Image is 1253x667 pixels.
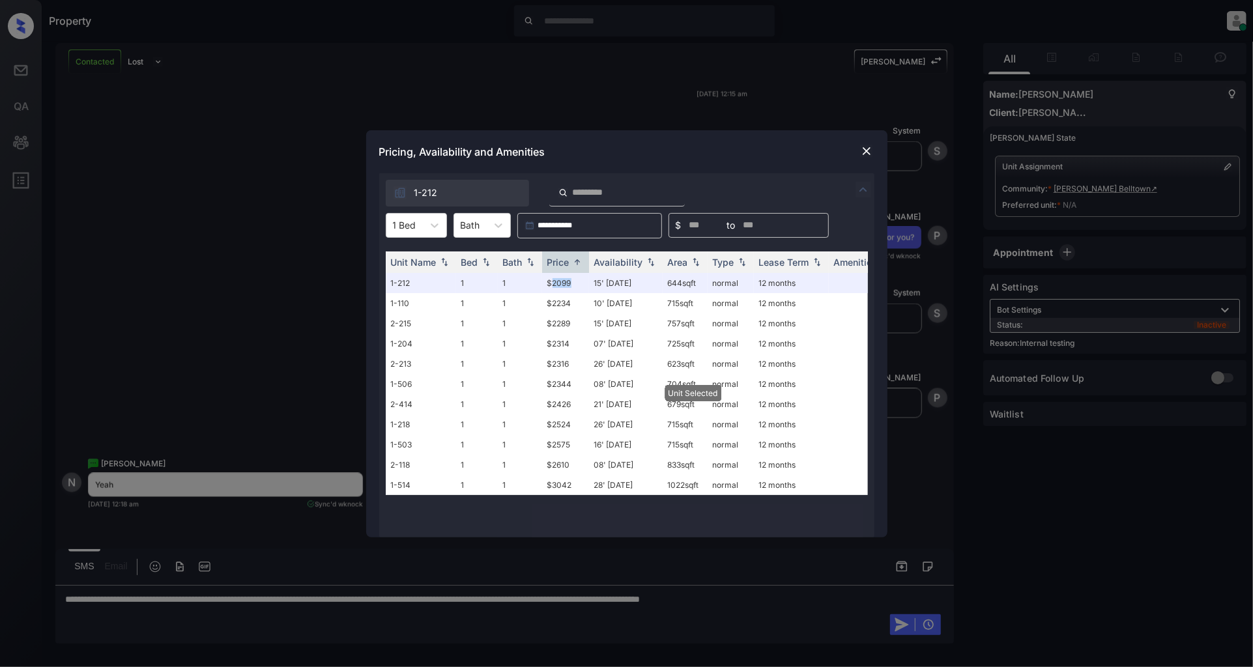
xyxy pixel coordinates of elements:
td: 26' [DATE] [589,354,663,374]
div: Type [713,257,734,268]
td: 12 months [754,333,829,354]
td: $3042 [542,475,589,495]
img: sorting [644,257,657,266]
td: $2234 [542,293,589,313]
td: normal [708,313,754,333]
td: 1 [456,374,498,394]
div: Unit Name [391,257,437,268]
td: 1-212 [386,273,456,293]
span: to [727,218,736,233]
td: 15' [DATE] [589,313,663,333]
td: normal [708,394,754,414]
td: 1 [456,434,498,455]
td: normal [708,455,754,475]
td: 12 months [754,434,829,455]
td: 1 [498,394,542,414]
img: sorting [736,257,749,266]
td: 2-118 [386,455,456,475]
td: normal [708,434,754,455]
img: icon-zuma [856,182,871,197]
td: 12 months [754,414,829,434]
td: 1 [498,414,542,434]
td: 1-110 [386,293,456,313]
td: 12 months [754,313,829,333]
td: 08' [DATE] [589,455,663,475]
td: 715 sqft [663,434,708,455]
td: $2289 [542,313,589,333]
td: 1022 sqft [663,475,708,495]
td: 07' [DATE] [589,333,663,354]
td: 1 [456,313,498,333]
td: 1-506 [386,374,456,394]
td: 1 [456,414,498,434]
td: $2524 [542,414,589,434]
td: $2426 [542,394,589,414]
td: normal [708,354,754,374]
td: 10' [DATE] [589,293,663,313]
td: 12 months [754,354,829,374]
td: 16' [DATE] [589,434,663,455]
div: Amenities [834,257,878,268]
td: 2-213 [386,354,456,374]
td: 12 months [754,293,829,313]
td: 1 [498,313,542,333]
td: 725 sqft [663,333,708,354]
td: 26' [DATE] [589,414,663,434]
td: 15' [DATE] [589,273,663,293]
td: normal [708,273,754,293]
td: 1 [498,333,542,354]
td: normal [708,374,754,394]
td: 679 sqft [663,394,708,414]
td: 12 months [754,394,829,414]
td: $2314 [542,333,589,354]
td: 2-414 [386,394,456,414]
td: 1-514 [386,475,456,495]
td: 1 [498,354,542,374]
td: 1 [498,293,542,313]
div: Bath [503,257,523,268]
td: $2575 [542,434,589,455]
div: Availability [594,257,643,268]
td: 757 sqft [663,313,708,333]
td: 1 [498,475,542,495]
td: 1-503 [386,434,456,455]
td: 21' [DATE] [589,394,663,414]
img: sorting [438,257,451,266]
td: 715 sqft [663,293,708,313]
td: $2099 [542,273,589,293]
td: 1 [456,475,498,495]
td: 1 [456,455,498,475]
td: 12 months [754,273,829,293]
td: 1 [498,455,542,475]
td: $2610 [542,455,589,475]
td: 28' [DATE] [589,475,663,495]
td: 12 months [754,455,829,475]
img: sorting [480,257,493,266]
td: $2344 [542,374,589,394]
div: Area [668,257,688,268]
td: normal [708,414,754,434]
td: 644 sqft [663,273,708,293]
td: 2-215 [386,313,456,333]
img: sorting [689,257,702,266]
img: sorting [571,257,584,267]
td: 1 [456,293,498,313]
td: 623 sqft [663,354,708,374]
span: $ [676,218,682,233]
td: 1 [456,333,498,354]
img: sorting [524,257,537,266]
span: 1-212 [414,186,438,200]
div: Price [547,257,569,268]
td: 833 sqft [663,455,708,475]
td: 1 [498,273,542,293]
td: 12 months [754,475,829,495]
td: 1 [498,434,542,455]
td: 715 sqft [663,414,708,434]
td: normal [708,475,754,495]
td: normal [708,333,754,354]
td: normal [708,293,754,313]
div: Pricing, Availability and Amenities [366,130,887,173]
td: 1-218 [386,414,456,434]
td: 1 [456,354,498,374]
td: 704 sqft [663,374,708,394]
